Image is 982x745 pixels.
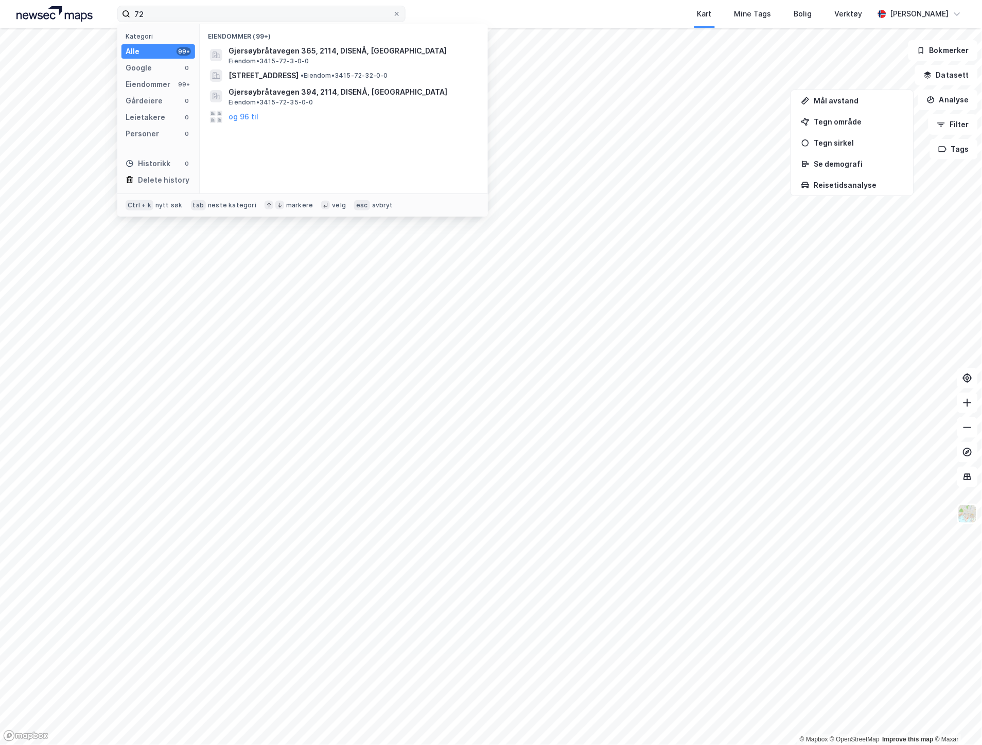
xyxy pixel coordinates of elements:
a: Mapbox homepage [3,730,48,742]
iframe: Chat Widget [931,696,982,745]
img: logo.a4113a55bc3d86da70a041830d287a7e.svg [16,6,93,22]
button: Filter [928,114,978,135]
div: Tegn område [814,117,903,126]
div: Ctrl + k [126,200,153,210]
div: Reisetidsanalyse [814,181,903,189]
div: Google [126,62,152,74]
div: Leietakere [126,111,165,123]
div: Se demografi [814,159,903,168]
div: [PERSON_NAME] [890,8,949,20]
div: Eiendommer (99+) [200,24,488,43]
button: Bokmerker [908,40,978,61]
span: Eiendom • 3415-72-32-0-0 [301,72,388,80]
button: Tags [930,139,978,159]
a: OpenStreetMap [830,736,880,743]
div: Kategori [126,32,195,40]
div: tab [191,200,206,210]
div: velg [332,201,346,209]
div: 0 [183,113,191,121]
span: Eiendom • 3415-72-35-0-0 [229,98,313,107]
div: 99+ [177,47,191,56]
div: Tegn sirkel [814,138,903,147]
button: og 96 til [229,111,258,123]
div: 0 [183,159,191,168]
img: Z [958,504,977,524]
div: Personer [126,128,159,140]
div: Delete history [138,174,189,186]
div: esc [354,200,370,210]
div: Kontrollprogram for chat [931,696,982,745]
div: Bolig [794,8,812,20]
div: Mine Tags [734,8,771,20]
a: Improve this map [883,736,934,743]
div: avbryt [372,201,393,209]
div: 99+ [177,80,191,88]
span: [STREET_ADDRESS] [229,69,299,82]
div: 0 [183,97,191,105]
div: neste kategori [208,201,256,209]
input: Søk på adresse, matrikkel, gårdeiere, leietakere eller personer [130,6,393,22]
span: Gjersøybråtavegen 394, 2114, DISENÅ, [GEOGRAPHIC_DATA] [229,86,476,98]
span: Eiendom • 3415-72-3-0-0 [229,57,309,65]
div: nytt søk [155,201,183,209]
div: Alle [126,45,139,58]
div: Verktøy [835,8,863,20]
div: Historikk [126,157,170,170]
span: • [301,72,304,79]
div: markere [286,201,313,209]
a: Mapbox [800,736,828,743]
div: 0 [183,64,191,72]
button: Datasett [915,65,978,85]
div: Kart [697,8,712,20]
div: Gårdeiere [126,95,163,107]
div: Mål avstand [814,96,903,105]
span: Gjersøybråtavegen 365, 2114, DISENÅ, [GEOGRAPHIC_DATA] [229,45,476,57]
button: Analyse [918,90,978,110]
div: Eiendommer [126,78,170,91]
div: 0 [183,130,191,138]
